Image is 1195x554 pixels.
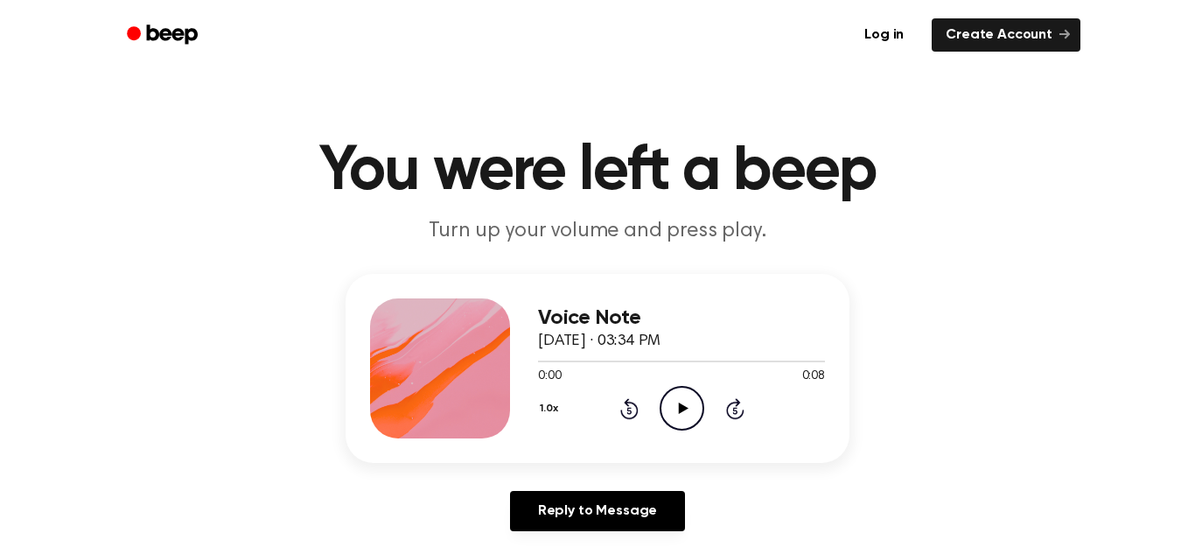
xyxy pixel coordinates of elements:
[538,333,660,349] span: [DATE] · 03:34 PM
[510,491,685,531] a: Reply to Message
[932,18,1080,52] a: Create Account
[847,15,921,55] a: Log in
[538,368,561,386] span: 0:00
[802,368,825,386] span: 0:08
[538,306,825,330] h3: Voice Note
[150,140,1045,203] h1: You were left a beep
[538,394,564,424] button: 1.0x
[262,217,933,246] p: Turn up your volume and press play.
[115,18,213,53] a: Beep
